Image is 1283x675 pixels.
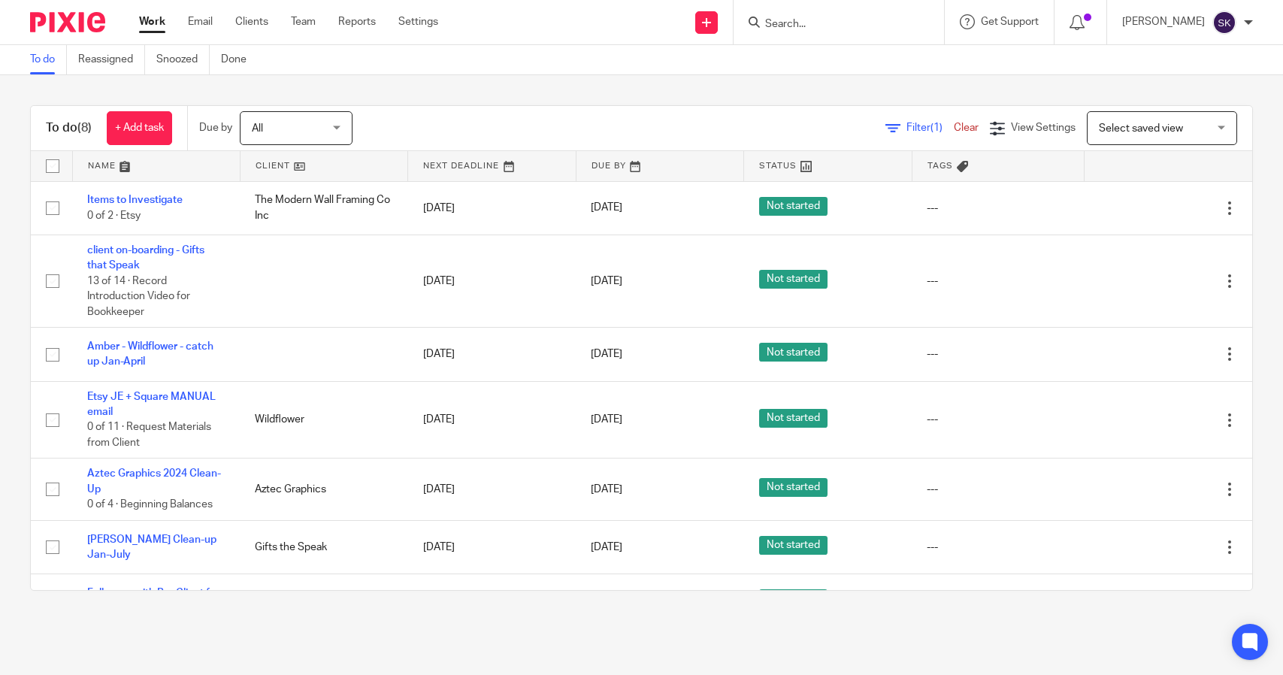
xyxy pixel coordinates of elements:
span: Select saved view [1099,123,1183,134]
a: Settings [398,14,438,29]
td: [DATE] [408,520,576,574]
div: --- [927,201,1069,216]
span: (1) [930,123,943,133]
a: client on-boarding - Gifts that Speak [87,245,204,271]
a: Amber - Wildflower - catch up Jan-April [87,341,213,367]
span: Not started [759,536,828,555]
span: (8) [77,122,92,134]
span: 0 of 11 · Request Materials from Client [87,422,211,449]
p: [PERSON_NAME] [1122,14,1205,29]
img: svg%3E [1212,11,1236,35]
span: [DATE] [591,203,622,213]
span: Get Support [981,17,1039,27]
a: Etsy JE + Square MANUAL email [87,392,216,417]
span: Not started [759,197,828,216]
span: Not started [759,343,828,362]
td: Aztec Graphics [240,459,407,520]
div: --- [927,482,1069,497]
span: Not started [759,478,828,497]
td: [DATE] [408,381,576,459]
a: Reports [338,14,376,29]
td: [DATE] [408,235,576,327]
a: Aztec Graphics 2024 Clean-Up [87,468,221,494]
td: Wildflower [240,381,407,459]
span: 0 of 2 · Etsy [87,210,141,221]
a: Follow-up with Pro Client for Annual Call/Review [87,588,219,613]
a: Email [188,14,213,29]
a: [PERSON_NAME] Clean-up Jan-July [87,534,216,560]
div: --- [927,347,1069,362]
span: [DATE] [591,415,622,425]
span: [DATE] [591,349,622,359]
a: Team [291,14,316,29]
td: [DATE] [408,459,576,520]
a: Work [139,14,165,29]
a: To do [30,45,67,74]
td: [DATE] [408,328,576,381]
span: All [252,123,263,134]
td: [DATE] [408,181,576,235]
div: --- [927,540,1069,555]
a: Items to Investigate [87,195,183,205]
a: Clear [954,123,979,133]
span: Filter [906,123,954,133]
p: Due by [199,120,232,135]
input: Search [764,18,899,32]
a: Snoozed [156,45,210,74]
a: + Add task [107,111,172,145]
a: Reassigned [78,45,145,74]
div: --- [927,274,1069,289]
span: Tags [927,162,953,170]
td: [DATE] [408,574,576,628]
span: [DATE] [591,276,622,286]
h1: To do [46,120,92,136]
td: Evergold [240,574,407,628]
td: Gifts the Speak [240,520,407,574]
span: 0 of 4 · Beginning Balances [87,499,213,510]
div: --- [927,412,1069,427]
span: View Settings [1011,123,1076,133]
span: [DATE] [591,484,622,495]
span: Not started [759,409,828,428]
span: Not started [759,589,828,608]
td: The Modern Wall Framing Co Inc [240,181,407,235]
span: Not started [759,270,828,289]
img: Pixie [30,12,105,32]
span: 13 of 14 · Record Introduction Video for Bookkeeper [87,276,190,317]
a: Done [221,45,258,74]
span: [DATE] [591,542,622,552]
a: Clients [235,14,268,29]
